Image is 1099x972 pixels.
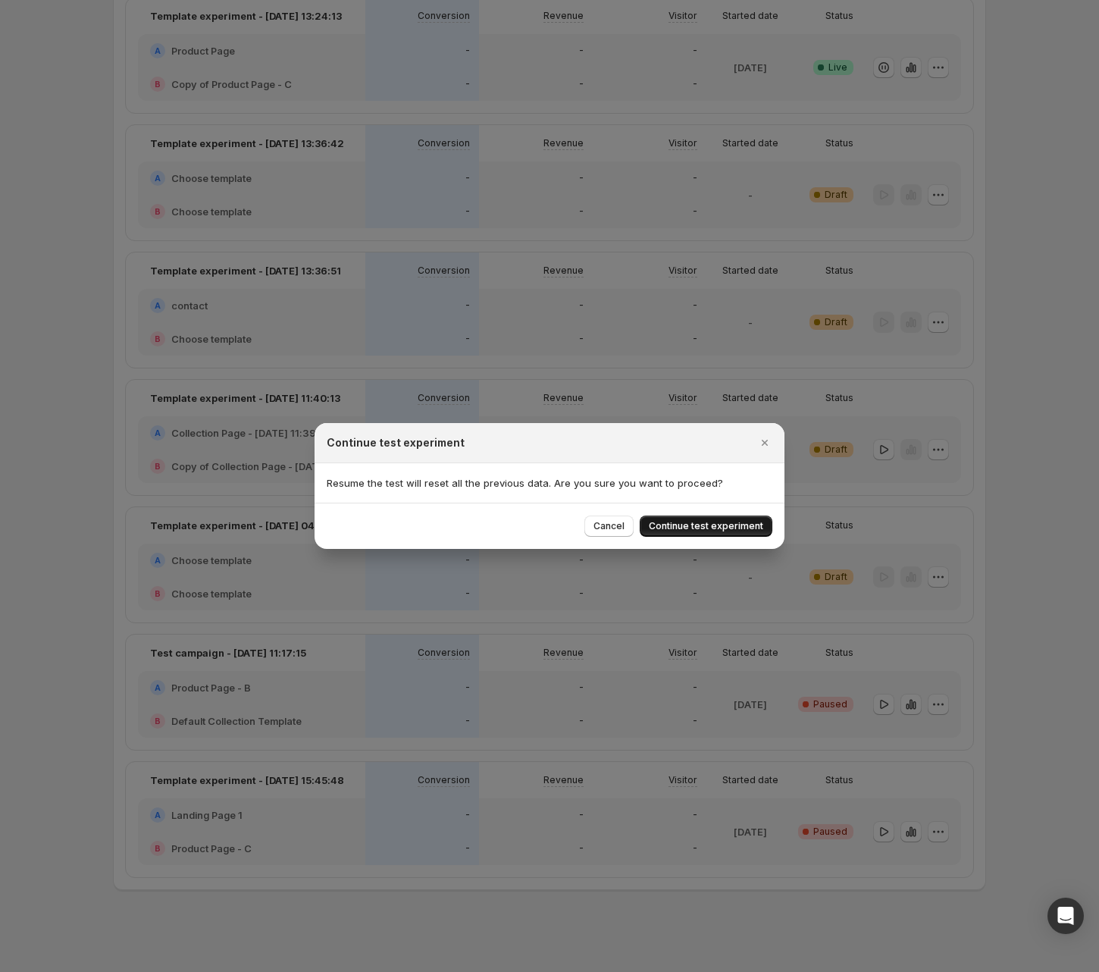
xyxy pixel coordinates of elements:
[593,520,625,532] span: Cancel
[327,475,772,491] p: Resume the test will reset all the previous data. Are you sure you want to proceed?
[327,435,465,450] h2: Continue test experiment
[1047,898,1084,934] div: Open Intercom Messenger
[649,520,763,532] span: Continue test experiment
[754,432,775,453] button: Close
[640,516,772,537] button: Continue test experiment
[584,516,634,537] button: Cancel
